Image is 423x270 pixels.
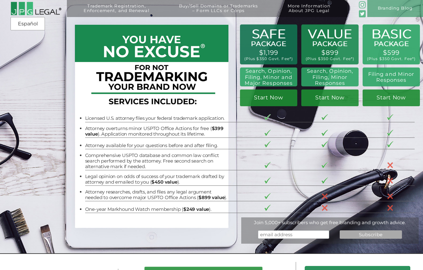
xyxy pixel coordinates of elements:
img: checkmark-border-3.png [264,162,271,168]
img: checkmark-border-3.png [264,114,271,120]
b: $399 value [85,125,224,137]
img: checkmark-border-3.png [387,130,393,136]
a: Español [12,18,43,29]
img: X-30-3.png [387,193,393,199]
a: More InformationAbout JPG Legal [275,4,343,21]
img: X-30-3.png [387,177,393,184]
li: One-year Markhound Watch membership ( ). [85,207,228,212]
img: checkmark-border-3.png [387,141,393,147]
div: Join 5,000+ subscribers who get free branding and growth advice. [241,220,419,225]
img: Twitter_Social_Icon_Rounded_Square_Color-mid-green3-90.png [359,10,366,17]
li: Legal opinion on odds of success of your trademark drafted by attorney and emailed to you ( ). [85,174,228,185]
img: X-30-3.png [321,205,328,211]
h2: Search, Opinion, Filing, Minor and Major Responses [242,68,294,86]
a: Start Now [301,89,358,106]
img: checkmark-border-3.png [321,162,328,168]
img: checkmark-border-3.png [264,141,271,147]
img: checkmark-border-3.png [264,193,271,199]
img: checkmark-border-3.png [321,141,328,147]
li: Attorney available for your questions before and after filing. [85,143,228,148]
b: $899 value [198,194,225,200]
li: Licensed U.S. attorney files your federal trademark application. [85,115,228,121]
img: glyph-logo_May2016-green3-90.png [359,1,366,8]
img: checkmark-border-3.png [264,205,271,211]
h2: Search, Opinion, Filing, Minor Responses [305,68,355,86]
li: Attorney overturns minor USPTO Office Actions for free ( ). Application monitored throughout its ... [85,126,228,137]
li: Attorney researches, drafts, and files any legal argument needed to overcome major USPTO Office A... [85,189,228,200]
input: Subscribe [340,230,402,239]
img: X-30-3.png [387,205,393,211]
a: Buy/Sell Domains or Trademarks– Form LLCs or Corps [166,4,271,21]
img: checkmark-border-3.png [321,114,328,120]
a: Trademark Registration,Enforcement, and Renewal [71,4,162,21]
h2: Filing and Minor Responses [366,71,416,83]
img: checkmark-border-3.png [264,177,271,184]
b: $249 value [183,206,209,212]
b: $450 value [151,179,177,185]
img: 2016-logo-black-letters-3-r.png [11,2,61,15]
a: Start Now [240,89,297,106]
li: Comprehensive USPTO database and common law conflict search performed by the attorney. Free secon... [85,153,228,169]
img: X-30-3.png [387,162,393,168]
img: checkmark-border-3.png [321,130,328,136]
img: checkmark-border-3.png [387,114,393,120]
a: Start Now [363,89,420,106]
img: checkmark-border-3.png [321,177,328,184]
input: email address [258,230,329,239]
img: checkmark-border-3.png [264,130,271,136]
img: X-30-3.png [321,193,328,199]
